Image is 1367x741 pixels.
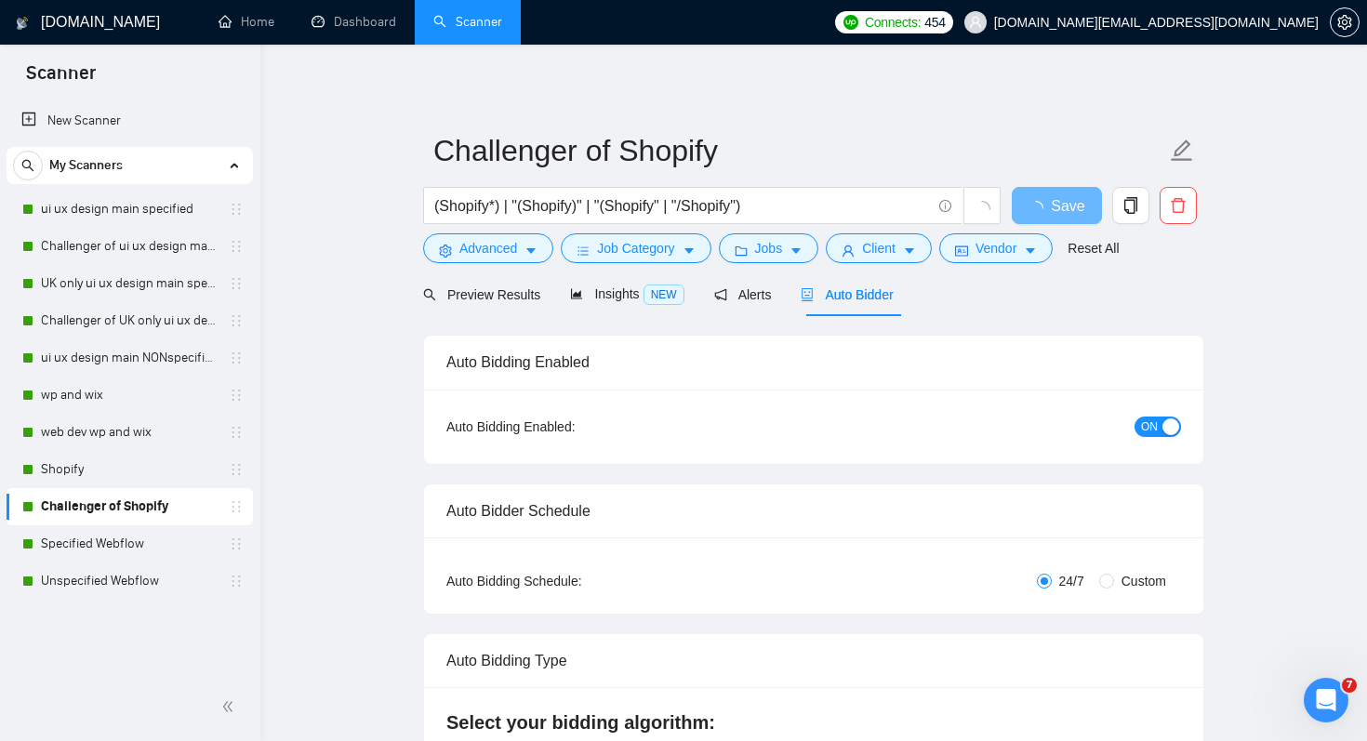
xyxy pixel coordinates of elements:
button: search [13,151,43,180]
div: Auto Bidding Type [446,634,1181,687]
span: info-circle [939,200,951,212]
button: delete [1160,187,1197,224]
span: search [423,288,436,301]
span: double-left [221,697,240,716]
span: copy [1113,197,1148,214]
span: Alerts [714,287,772,302]
a: ui ux design main specified [41,191,218,228]
a: homeHome [219,14,274,30]
img: logo [16,8,29,38]
span: Advanced [459,238,517,258]
li: New Scanner [7,102,253,139]
span: holder [229,499,244,514]
span: holder [229,574,244,589]
button: userClientcaret-down [826,233,932,263]
a: Challenger of ui ux design main specified [41,228,218,265]
button: copy [1112,187,1149,224]
span: area-chart [570,287,583,300]
span: edit [1170,139,1194,163]
span: holder [229,536,244,551]
a: setting [1330,15,1360,30]
span: Client [862,238,896,258]
span: setting [1331,15,1359,30]
span: robot [801,288,814,301]
span: 7 [1342,678,1357,693]
div: Auto Bidding Enabled: [446,417,691,437]
span: folder [735,244,748,258]
li: My Scanners [7,147,253,600]
span: Insights [570,286,683,301]
a: Challenger of UK only ui ux design main specified [41,302,218,339]
a: Reset All [1068,238,1119,258]
span: Save [1051,194,1084,218]
span: holder [229,239,244,254]
span: Vendor [975,238,1016,258]
a: wp and wix [41,377,218,414]
span: holder [229,388,244,403]
span: holder [229,276,244,291]
span: Preview Results [423,287,540,302]
span: caret-down [903,244,916,258]
span: bars [577,244,590,258]
span: holder [229,462,244,477]
span: user [842,244,855,258]
a: Shopify [41,451,218,488]
a: dashboardDashboard [312,14,396,30]
input: Scanner name... [433,127,1166,174]
span: delete [1161,197,1196,214]
a: New Scanner [21,102,238,139]
span: holder [229,202,244,217]
button: idcardVendorcaret-down [939,233,1053,263]
a: Specified Webflow [41,525,218,562]
span: caret-down [1024,244,1037,258]
iframe: Intercom live chat [1304,678,1348,722]
span: Connects: [865,12,921,33]
button: setting [1330,7,1360,37]
span: caret-down [790,244,803,258]
div: Auto Bidding Enabled [446,336,1181,389]
span: caret-down [524,244,538,258]
button: barsJob Categorycaret-down [561,233,710,263]
span: caret-down [683,244,696,258]
div: Auto Bidding Schedule: [446,571,691,591]
span: user [969,16,982,29]
span: holder [229,313,244,328]
button: folderJobscaret-down [719,233,819,263]
span: Custom [1114,571,1174,591]
h4: Select your bidding algorithm: [446,709,1181,735]
span: search [14,159,42,172]
span: loading [1029,201,1051,216]
div: Auto Bidder Schedule [446,484,1181,537]
span: My Scanners [49,147,123,184]
span: Auto Bidder [801,287,893,302]
button: settingAdvancedcaret-down [423,233,553,263]
span: Job Category [597,238,674,258]
img: upwork-logo.png [843,15,858,30]
span: ON [1141,417,1158,437]
a: ui ux design main NONspecified [41,339,218,377]
span: 454 [924,12,945,33]
input: Search Freelance Jobs... [434,194,931,218]
span: 24/7 [1052,571,1092,591]
a: UK only ui ux design main specified [41,265,218,302]
span: holder [229,351,244,365]
a: Challenger of Shopify [41,488,218,525]
a: searchScanner [433,14,502,30]
button: Save [1012,187,1102,224]
a: Unspecified Webflow [41,562,218,600]
span: idcard [955,244,968,258]
span: holder [229,425,244,440]
span: setting [439,244,452,258]
span: NEW [644,284,684,305]
span: notification [714,288,727,301]
span: Scanner [11,60,111,99]
a: web dev wp and wix [41,414,218,451]
span: Jobs [755,238,783,258]
span: loading [974,201,990,218]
